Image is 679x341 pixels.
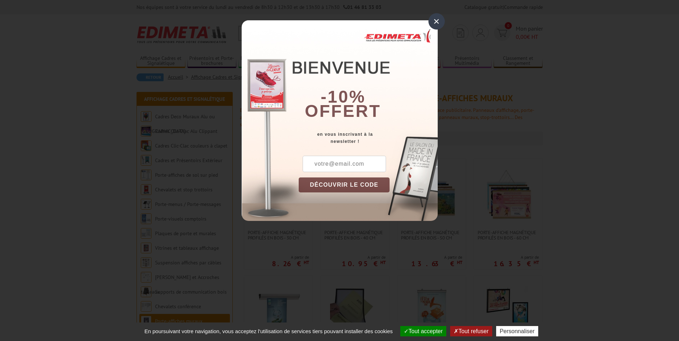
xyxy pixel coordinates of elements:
div: × [428,13,445,30]
font: offert [305,102,381,120]
button: Personnaliser (fenêtre modale) [496,326,538,336]
b: -10% [321,87,366,106]
span: En poursuivant votre navigation, vous acceptez l'utilisation de services tiers pouvant installer ... [141,328,396,334]
div: en vous inscrivant à la newsletter ! [299,131,438,145]
input: votre@email.com [303,156,386,172]
button: DÉCOUVRIR LE CODE [299,177,390,192]
button: Tout accepter [400,326,446,336]
button: Tout refuser [450,326,492,336]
